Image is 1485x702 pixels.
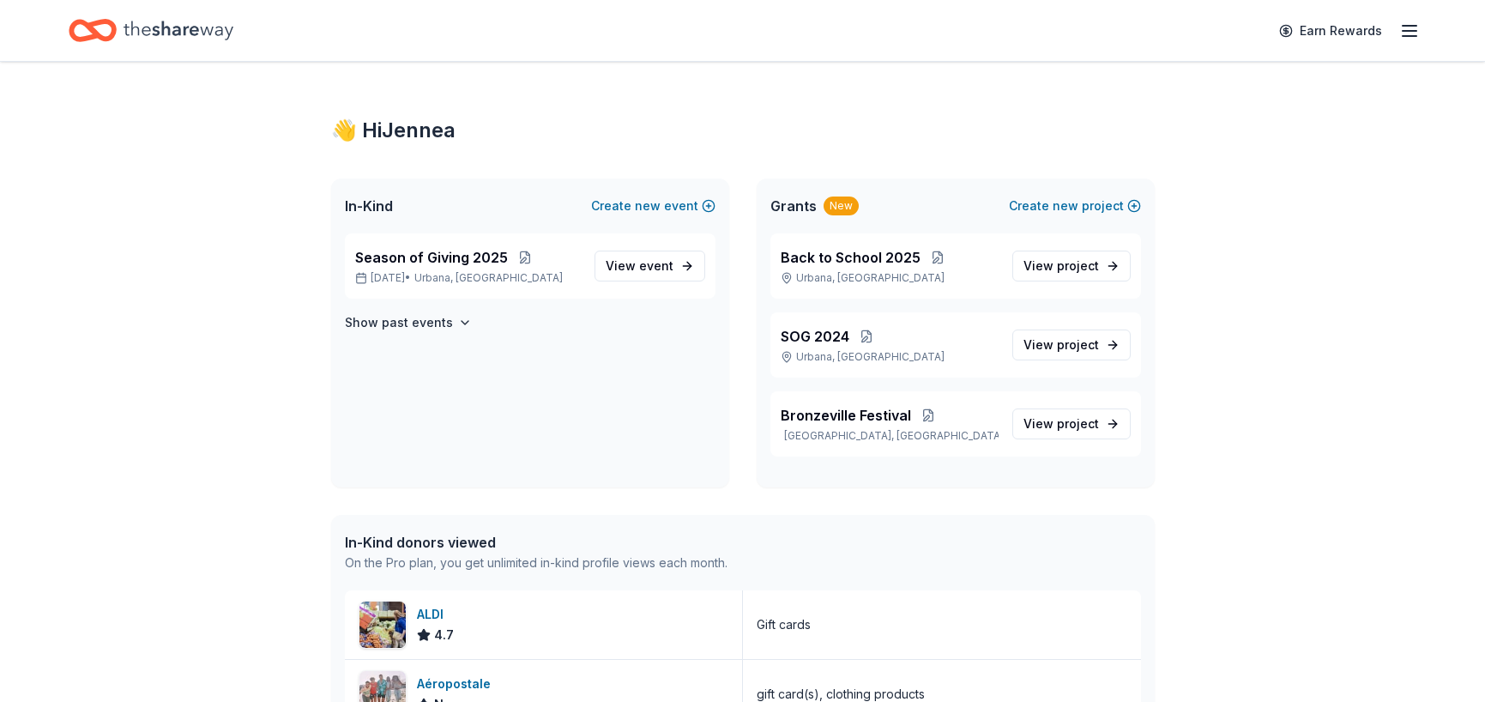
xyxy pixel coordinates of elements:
p: Urbana, [GEOGRAPHIC_DATA] [781,271,999,285]
span: new [635,196,661,216]
img: Image for ALDI [359,602,406,648]
a: View project [1012,408,1131,439]
a: Earn Rewards [1269,15,1392,46]
a: View project [1012,251,1131,281]
span: View [606,256,673,276]
span: Bronzeville Festival [781,405,911,426]
div: 👋 Hi Jennea [331,117,1155,144]
div: In-Kind donors viewed [345,532,727,553]
span: project [1057,258,1099,273]
div: On the Pro plan, you get unlimited in-kind profile views each month. [345,553,727,573]
span: event [639,258,673,273]
a: Home [69,10,233,51]
button: Createnewproject [1009,196,1141,216]
div: ALDI [417,604,454,625]
a: View project [1012,330,1131,360]
span: In-Kind [345,196,393,216]
button: Createnewevent [591,196,715,216]
span: Urbana, [GEOGRAPHIC_DATA] [414,271,563,285]
p: [GEOGRAPHIC_DATA], [GEOGRAPHIC_DATA] [781,429,999,443]
span: Back to School 2025 [781,247,921,268]
span: project [1057,337,1099,352]
span: Season of Giving 2025 [355,247,508,268]
div: Gift cards [757,614,811,635]
p: Urbana, [GEOGRAPHIC_DATA] [781,350,999,364]
a: View event [595,251,705,281]
span: new [1053,196,1078,216]
span: View [1023,256,1099,276]
p: [DATE] • [355,271,581,285]
button: Show past events [345,312,472,333]
span: SOG 2024 [781,326,849,347]
span: Grants [770,196,817,216]
h4: Show past events [345,312,453,333]
span: View [1023,335,1099,355]
div: New [824,197,859,215]
span: 4.7 [434,625,454,645]
span: project [1057,416,1099,431]
span: View [1023,414,1099,434]
div: Aéropostale [417,674,498,694]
